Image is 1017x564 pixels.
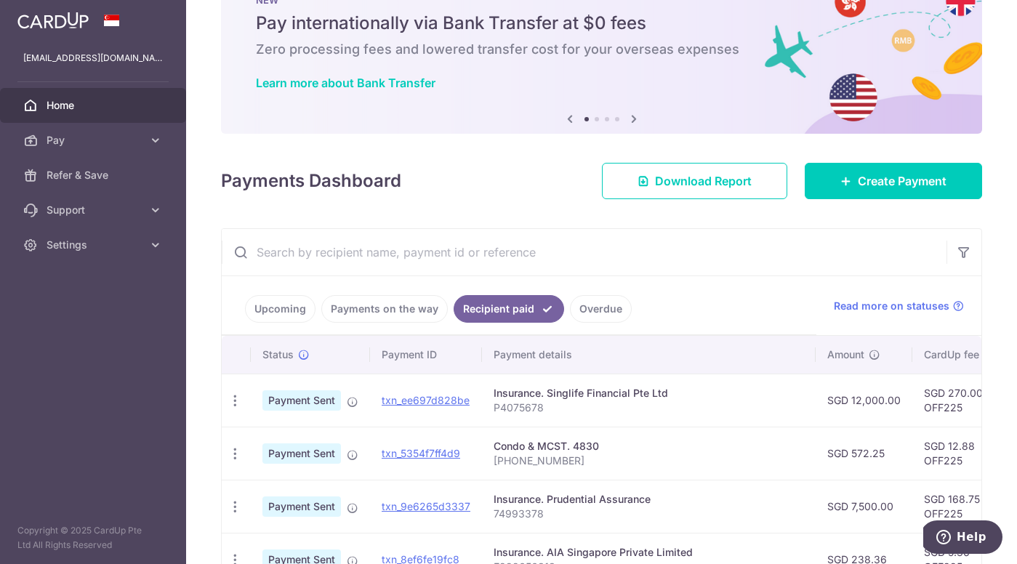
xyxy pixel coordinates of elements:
span: Payment Sent [262,496,341,517]
td: SGD 12.88 OFF225 [912,427,1007,480]
h5: Pay internationally via Bank Transfer at $0 fees [256,12,947,35]
a: Create Payment [805,163,982,199]
p: P4075678 [494,400,804,415]
td: SGD 270.00 OFF225 [912,374,1007,427]
iframe: Opens a widget where you can find more information [923,520,1002,557]
a: Upcoming [245,295,315,323]
div: Insurance. Singlife Financial Pte Ltd [494,386,804,400]
a: Read more on statuses [834,299,964,313]
span: Payment Sent [262,443,341,464]
td: SGD 168.75 OFF225 [912,480,1007,533]
h4: Payments Dashboard [221,168,401,194]
span: Download Report [655,172,752,190]
span: Read more on statuses [834,299,949,313]
th: Payment ID [370,336,482,374]
span: CardUp fee [924,347,979,362]
span: Status [262,347,294,362]
td: SGD 572.25 [816,427,912,480]
p: [EMAIL_ADDRESS][DOMAIN_NAME] [23,51,163,65]
span: Settings [47,238,142,252]
a: txn_5354f7ff4d9 [382,447,460,459]
span: Pay [47,133,142,148]
div: Condo & MCST. 4830 [494,439,804,454]
a: Learn more about Bank Transfer [256,76,435,90]
a: txn_9e6265d3337 [382,500,470,512]
h6: Zero processing fees and lowered transfer cost for your overseas expenses [256,41,947,58]
a: Recipient paid [454,295,564,323]
a: txn_ee697d828be [382,394,470,406]
p: 74993378 [494,507,804,521]
p: [PHONE_NUMBER] [494,454,804,468]
span: Support [47,203,142,217]
span: Amount [827,347,864,362]
a: Payments on the way [321,295,448,323]
div: Insurance. Prudential Assurance [494,492,804,507]
input: Search by recipient name, payment id or reference [222,229,946,275]
span: Refer & Save [47,168,142,182]
td: SGD 7,500.00 [816,480,912,533]
span: Home [47,98,142,113]
span: Payment Sent [262,390,341,411]
img: CardUp [17,12,89,29]
div: Insurance. AIA Singapore Private Limited [494,545,804,560]
a: Download Report [602,163,787,199]
a: Overdue [570,295,632,323]
td: SGD 12,000.00 [816,374,912,427]
th: Payment details [482,336,816,374]
span: Create Payment [858,172,946,190]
